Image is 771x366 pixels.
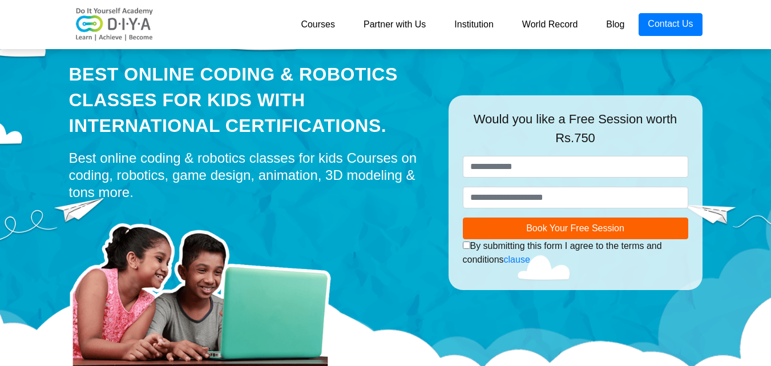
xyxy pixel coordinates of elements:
a: Blog [592,13,639,36]
a: World Record [508,13,592,36]
img: logo-v2.png [69,7,160,42]
a: Partner with Us [349,13,440,36]
a: Institution [440,13,507,36]
button: Book Your Free Session [463,218,688,239]
a: Contact Us [639,13,702,36]
div: Best Online Coding & Robotics Classes for kids with International Certifications. [69,62,431,138]
span: Book Your Free Session [526,223,624,233]
div: Would you like a Free Session worth Rs.750 [463,110,688,156]
a: Courses [286,13,349,36]
div: By submitting this form I agree to the terms and conditions [463,239,688,267]
a: clause [504,255,530,264]
div: Best online coding & robotics classes for kids Courses on coding, robotics, game design, animatio... [69,150,431,201]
